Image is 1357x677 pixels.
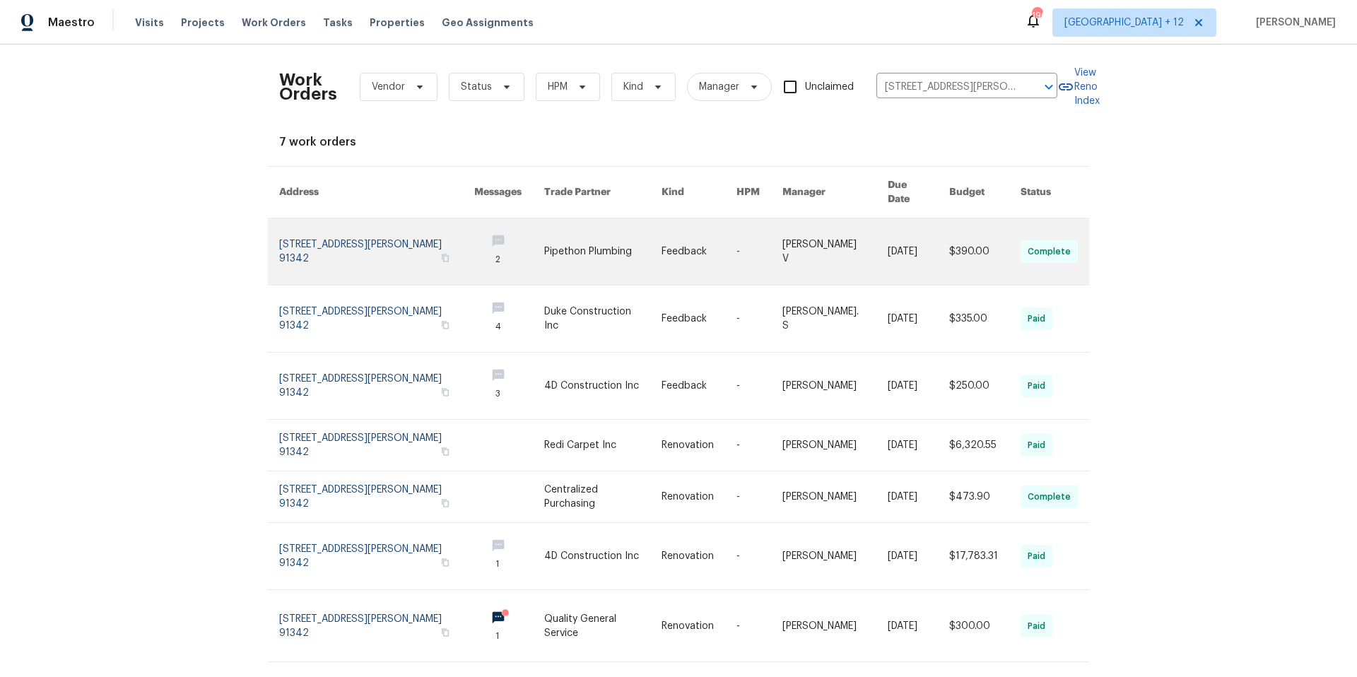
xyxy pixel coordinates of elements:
td: - [725,353,771,420]
td: Feedback [650,218,725,285]
th: Kind [650,167,725,218]
td: Duke Construction Inc [533,285,650,353]
td: - [725,471,771,523]
td: Redi Carpet Inc [533,420,650,471]
td: [PERSON_NAME] [771,420,876,471]
button: Copy Address [439,445,452,458]
h2: Work Orders [279,73,337,101]
td: [PERSON_NAME] V [771,218,876,285]
input: Enter in an address [876,76,1018,98]
td: - [725,285,771,353]
td: - [725,420,771,471]
div: 196 [1032,8,1042,23]
span: Kind [623,80,643,94]
td: 4D Construction Inc [533,353,650,420]
td: - [725,218,771,285]
span: Status [461,80,492,94]
th: Budget [938,167,1009,218]
td: Renovation [650,420,725,471]
td: Feedback [650,353,725,420]
th: Address [268,167,463,218]
span: Maestro [48,16,95,30]
td: [PERSON_NAME] [771,590,876,662]
button: Copy Address [439,556,452,569]
span: Vendor [372,80,405,94]
span: Visits [135,16,164,30]
span: Tasks [323,18,353,28]
button: Copy Address [439,319,452,331]
th: Due Date [876,167,938,218]
td: 4D Construction Inc [533,523,650,590]
button: Copy Address [439,252,452,264]
span: Properties [370,16,425,30]
td: Renovation [650,590,725,662]
span: Manager [699,80,739,94]
th: HPM [725,167,771,218]
th: Manager [771,167,876,218]
button: Open [1039,77,1059,97]
td: Feedback [650,285,725,353]
button: Copy Address [439,497,452,510]
td: Renovation [650,471,725,523]
span: Projects [181,16,225,30]
td: [PERSON_NAME]. S [771,285,876,353]
th: Messages [463,167,533,218]
td: [PERSON_NAME] [771,353,876,420]
td: [PERSON_NAME] [771,471,876,523]
td: - [725,523,771,590]
span: [PERSON_NAME] [1250,16,1336,30]
span: Geo Assignments [442,16,534,30]
td: Centralized Purchasing [533,471,650,523]
th: Trade Partner [533,167,650,218]
td: - [725,590,771,662]
th: Status [1009,167,1089,218]
span: Work Orders [242,16,306,30]
td: Pipethon Plumbing [533,218,650,285]
div: 7 work orders [279,135,1078,149]
button: Copy Address [439,386,452,399]
td: Renovation [650,523,725,590]
a: View Reno Index [1057,66,1100,108]
td: Quality General Service [533,590,650,662]
button: Copy Address [439,626,452,639]
span: [GEOGRAPHIC_DATA] + 12 [1064,16,1184,30]
span: HPM [548,80,568,94]
span: Unclaimed [805,80,854,95]
td: [PERSON_NAME] [771,523,876,590]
